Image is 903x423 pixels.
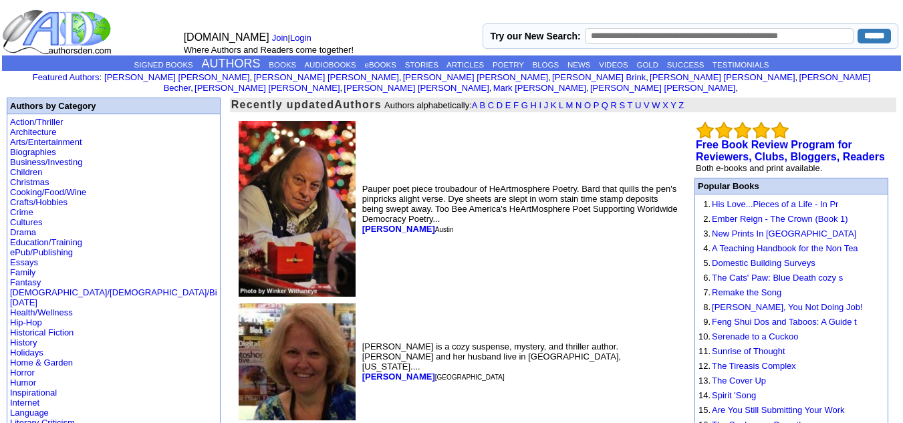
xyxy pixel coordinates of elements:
a: [DEMOGRAPHIC_DATA]/[DEMOGRAPHIC_DATA]/Bi [10,287,217,297]
a: Language [10,408,49,418]
a: Biographies [10,147,56,157]
font: Popular Books [698,181,759,191]
font: i [193,85,195,92]
a: Z [678,100,684,110]
font: 6. [703,273,711,283]
a: [PERSON_NAME] [PERSON_NAME] [403,72,548,82]
font: i [738,85,739,92]
a: Y [670,100,676,110]
a: New Prints In [GEOGRAPHIC_DATA] [712,229,856,239]
img: bigemptystars.png [696,122,714,139]
a: Cooking/Food/Wine [10,187,86,197]
a: eBOOKS [365,61,396,69]
a: O [584,100,591,110]
a: Feng Shui Dos and Taboos: A Guide t [712,317,857,327]
a: Internet [10,398,39,408]
font: 10. [698,331,711,341]
a: POETRY [493,61,524,69]
font: 1. [703,199,711,209]
a: Family [10,267,35,277]
a: Holidays [10,347,43,358]
font: | [272,33,316,43]
a: [PERSON_NAME] [362,224,435,234]
a: Free Book Review Program for Reviewers, Clubs, Bloggers, Readers [696,139,885,162]
font: 13. [698,376,711,386]
font: i [589,85,590,92]
a: [PERSON_NAME] [PERSON_NAME] [650,72,795,82]
a: Business/Investing [10,157,82,167]
a: X [662,100,668,110]
a: W [652,100,660,110]
img: bigemptystars.png [715,122,733,139]
b: Authors [334,99,382,110]
a: Domestic Building Surveys [712,258,815,268]
a: U [635,100,641,110]
font: i [491,85,493,92]
a: Crafts/Hobbies [10,197,68,207]
font: , , , , , , , , , , [104,72,870,93]
font: i [252,74,253,82]
a: NEWS [567,61,591,69]
font: 7. [703,287,711,297]
a: Login [290,33,311,43]
font: Where Authors and Readers come together! [184,45,354,55]
img: 5012.jpg [239,121,356,297]
a: Action/Thriller [10,117,63,127]
a: [DATE] [10,297,37,307]
a: BOOKS [269,61,296,69]
font: 3. [703,229,711,239]
a: The Cover Up [712,376,766,386]
font: [PERSON_NAME] is a cozy suspense, mystery, and thriller author. [PERSON_NAME] and her husband liv... [362,341,622,382]
a: Fantasy [10,277,41,287]
a: AUDIOBOOKS [304,61,356,69]
font: [GEOGRAPHIC_DATA] [435,374,505,381]
a: I [539,100,541,110]
a: Health/Wellness [10,307,73,317]
a: Serenade to a Cuckoo [712,331,798,341]
font: 8. [703,302,711,312]
b: [PERSON_NAME] [362,372,435,382]
img: bigemptystars.png [771,122,789,139]
a: VIDEOS [599,61,628,69]
label: Try our New Search: [490,31,580,41]
font: i [401,74,402,82]
a: E [505,100,511,110]
font: 9. [703,317,711,327]
a: [PERSON_NAME] Brink [552,72,646,82]
a: His Love...Pieces of a Life - In Pr [712,199,838,209]
a: [PERSON_NAME] Becher [164,72,871,93]
a: D [497,100,503,110]
a: SUCCESS [667,61,704,69]
a: Humor [10,378,36,388]
a: M [565,100,573,110]
font: 14. [698,390,711,400]
img: bigemptystars.png [734,122,751,139]
a: P [594,100,599,110]
a: The Cats' Paw: Blue Death cozy s [712,273,843,283]
a: Cultures [10,217,42,227]
a: Home & Garden [10,358,73,368]
font: 2. [703,214,711,224]
font: i [648,74,650,82]
a: C [488,100,494,110]
a: H [530,100,536,110]
a: GOLD [636,61,658,69]
a: Horror [10,368,35,378]
a: Children [10,167,42,177]
a: Are You Still Submitting Your Work [712,405,845,415]
img: bigemptystars.png [753,122,770,139]
font: Recently updated [231,99,335,110]
a: Hip-Hop [10,317,42,327]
